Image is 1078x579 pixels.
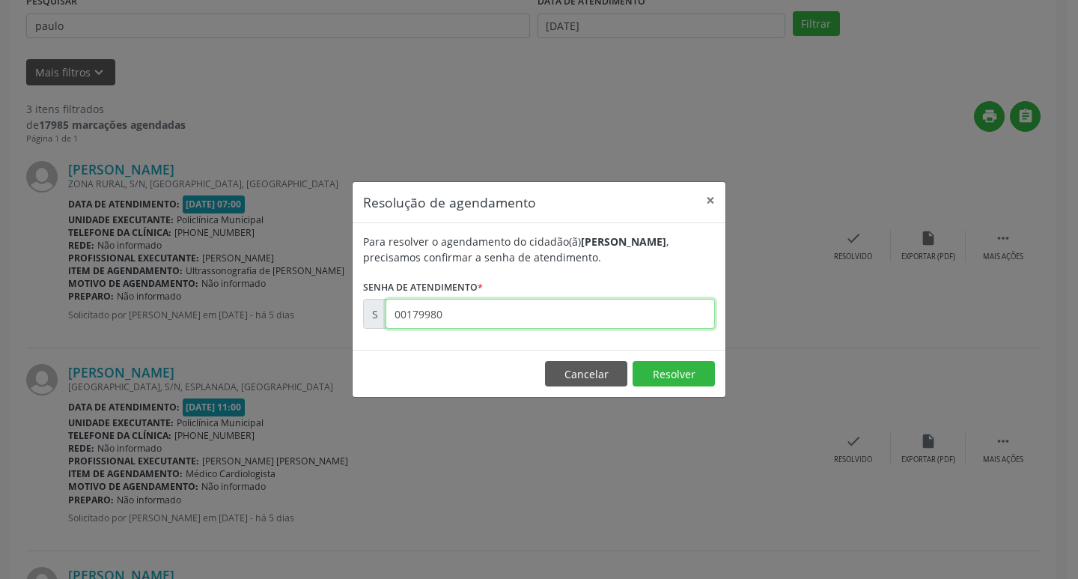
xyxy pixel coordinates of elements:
b: [PERSON_NAME] [581,234,666,249]
div: Para resolver o agendamento do cidadão(ã) , precisamos confirmar a senha de atendimento. [363,234,715,265]
button: Cancelar [545,361,627,386]
button: Close [695,182,725,219]
h5: Resolução de agendamento [363,193,536,212]
div: S [363,299,386,329]
button: Resolver [633,361,715,386]
label: Senha de atendimento [363,276,483,299]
